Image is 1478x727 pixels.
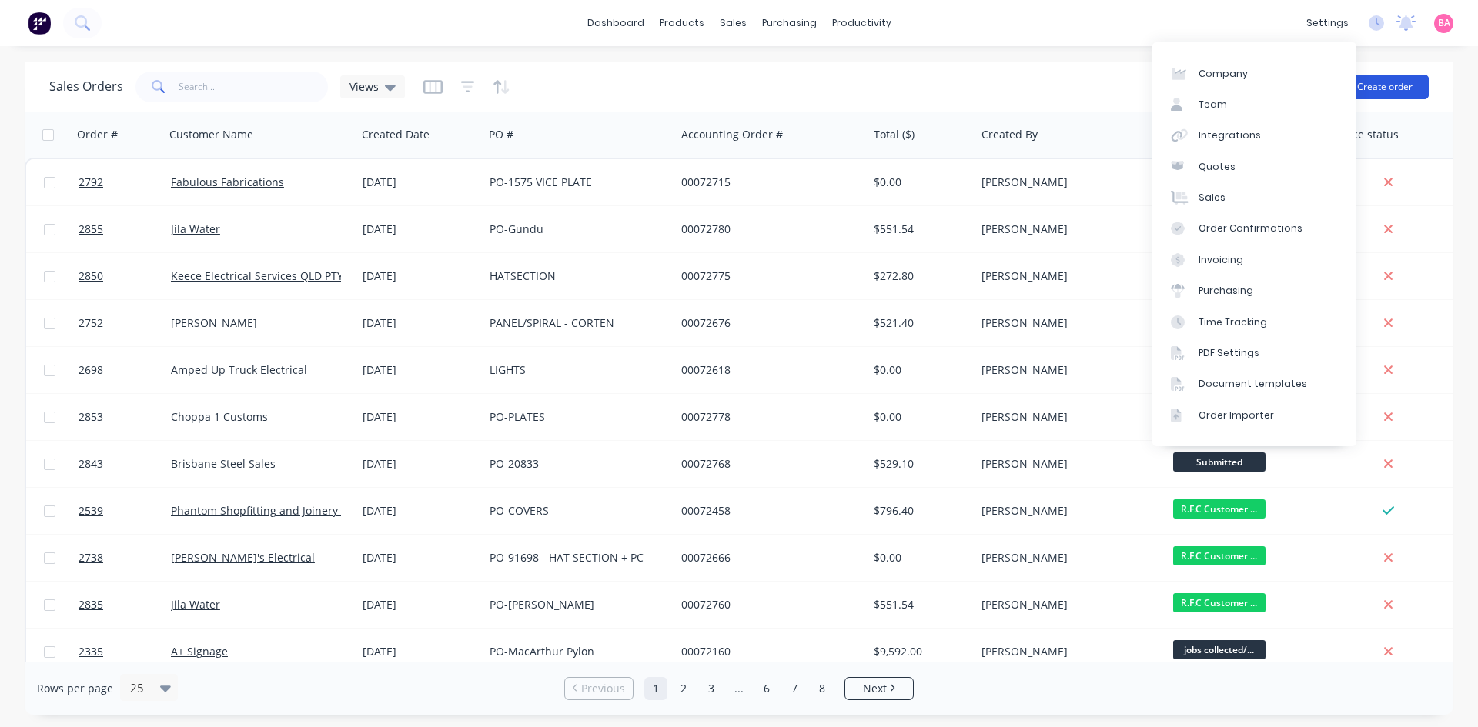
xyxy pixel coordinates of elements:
a: Keece Electrical Services QLD PTY LTD [171,268,366,283]
a: Next page [845,681,913,696]
div: PO # [489,127,513,142]
div: 00072775 [681,268,852,284]
div: 00072676 [681,315,852,331]
a: Jila Water [171,597,220,612]
div: [DATE] [363,503,477,519]
a: dashboard [580,12,652,35]
div: Order Importer [1199,409,1274,422]
a: Phantom Shopfitting and Joinery Pty Ltd [171,503,376,518]
a: Document templates [1152,369,1356,399]
span: 2792 [79,175,103,190]
a: Integrations [1152,120,1356,151]
a: Team [1152,89,1356,120]
div: $0.00 [874,550,964,565]
div: [PERSON_NAME] [981,503,1152,519]
div: 00072458 [681,503,852,519]
div: Order # [77,127,118,142]
div: productivity [824,12,899,35]
div: [PERSON_NAME] [981,550,1152,565]
span: 2843 [79,456,103,472]
div: [PERSON_NAME] [981,644,1152,659]
img: Factory [28,12,51,35]
a: Company [1152,58,1356,88]
a: Purchasing [1152,275,1356,306]
div: [PERSON_NAME] [981,597,1152,612]
a: Amped Up Truck Electrical [171,362,307,377]
div: [PERSON_NAME] [981,315,1152,331]
div: $551.54 [874,222,964,237]
div: [DATE] [363,550,477,565]
div: Order Confirmations [1199,222,1302,235]
a: 2752 [79,300,171,346]
div: Purchasing [1199,284,1253,298]
div: [DATE] [363,222,477,237]
a: Sales [1152,182,1356,213]
a: Page 2 [672,677,695,700]
a: 2843 [79,441,171,487]
span: Rows per page [37,681,113,696]
div: Sales [1199,191,1226,205]
div: Integrations [1199,128,1261,142]
div: 00072715 [681,175,852,190]
div: HATSECTION [490,268,660,284]
div: [DATE] [363,597,477,612]
div: Time Tracking [1199,315,1267,329]
a: Invoicing [1152,245,1356,275]
div: Invoicing [1199,253,1243,267]
div: Team [1199,98,1227,112]
div: PO-1575 VICE PLATE [490,175,660,190]
div: LIGHTS [490,362,660,378]
a: Jump forward [727,677,751,700]
a: Page 7 [783,677,806,700]
span: Views [349,78,379,95]
span: 2752 [79,315,103,331]
div: Created Date [362,127,430,142]
div: 00072666 [681,550,852,565]
span: 2738 [79,550,103,565]
a: PDF Settings [1152,338,1356,369]
div: purchasing [754,12,824,35]
a: [PERSON_NAME] [171,315,257,330]
div: Created By [981,127,1038,142]
div: $0.00 [874,175,964,190]
div: $529.10 [874,456,964,472]
div: sales [712,12,754,35]
span: Submitted [1173,452,1266,472]
div: Customer Name [169,127,253,142]
div: 00072778 [681,409,852,425]
div: PO-MacArthur Pylon [490,644,660,659]
div: [PERSON_NAME] [981,268,1152,284]
span: jobs collected/... [1173,640,1266,659]
a: 2698 [79,347,171,393]
a: Time Tracking [1152,306,1356,337]
div: [PERSON_NAME] [981,456,1152,472]
span: 2335 [79,644,103,659]
a: 2792 [79,159,171,205]
span: 2853 [79,409,103,425]
div: 00072768 [681,456,852,472]
div: settings [1299,12,1356,35]
div: $0.00 [874,362,964,378]
div: Document templates [1199,377,1307,391]
div: [DATE] [363,315,477,331]
span: 2850 [79,268,103,284]
ul: Pagination [558,677,920,700]
a: [PERSON_NAME]'s Electrical [171,550,315,565]
div: 00072760 [681,597,852,612]
div: Accounting Order # [681,127,783,142]
div: 00072780 [681,222,852,237]
a: 2539 [79,488,171,534]
div: $9,592.00 [874,644,964,659]
a: A+ Signage [171,644,228,659]
div: 00072618 [681,362,852,378]
a: Quotes [1152,152,1356,182]
div: PO-[PERSON_NAME] [490,597,660,612]
a: 2835 [79,582,171,628]
a: Page 6 [755,677,778,700]
div: PO-91698 - HAT SECTION + PC [490,550,660,565]
span: 2855 [79,222,103,237]
div: [DATE] [363,268,477,284]
div: Company [1199,67,1248,81]
div: PO-COVERS [490,503,660,519]
div: PO-20833 [490,456,660,472]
